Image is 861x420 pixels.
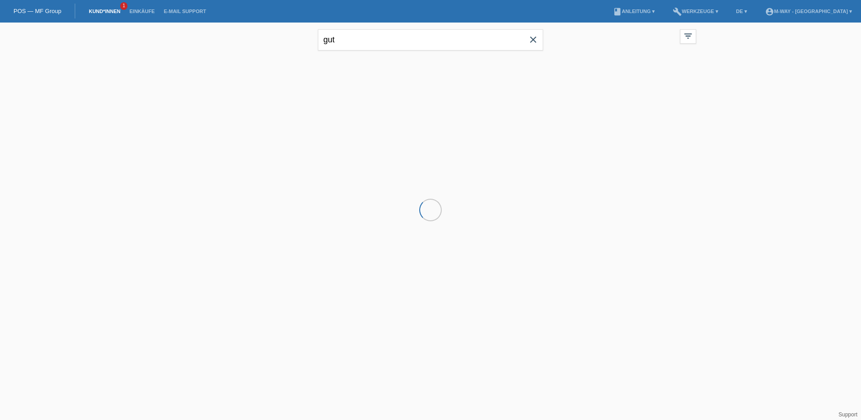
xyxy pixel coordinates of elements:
i: account_circle [765,7,774,16]
i: filter_list [683,31,693,41]
a: Kund*innen [84,9,125,14]
i: book [613,7,622,16]
i: build [673,7,682,16]
input: Suche... [318,29,543,50]
a: Einkäufe [125,9,159,14]
a: DE ▾ [732,9,752,14]
i: close [528,34,539,45]
span: 1 [120,2,127,10]
a: Support [838,411,857,418]
a: POS — MF Group [14,8,61,14]
a: bookAnleitung ▾ [608,9,659,14]
a: E-Mail Support [159,9,211,14]
a: buildWerkzeuge ▾ [668,9,723,14]
a: account_circlem-way - [GEOGRAPHIC_DATA] ▾ [761,9,856,14]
